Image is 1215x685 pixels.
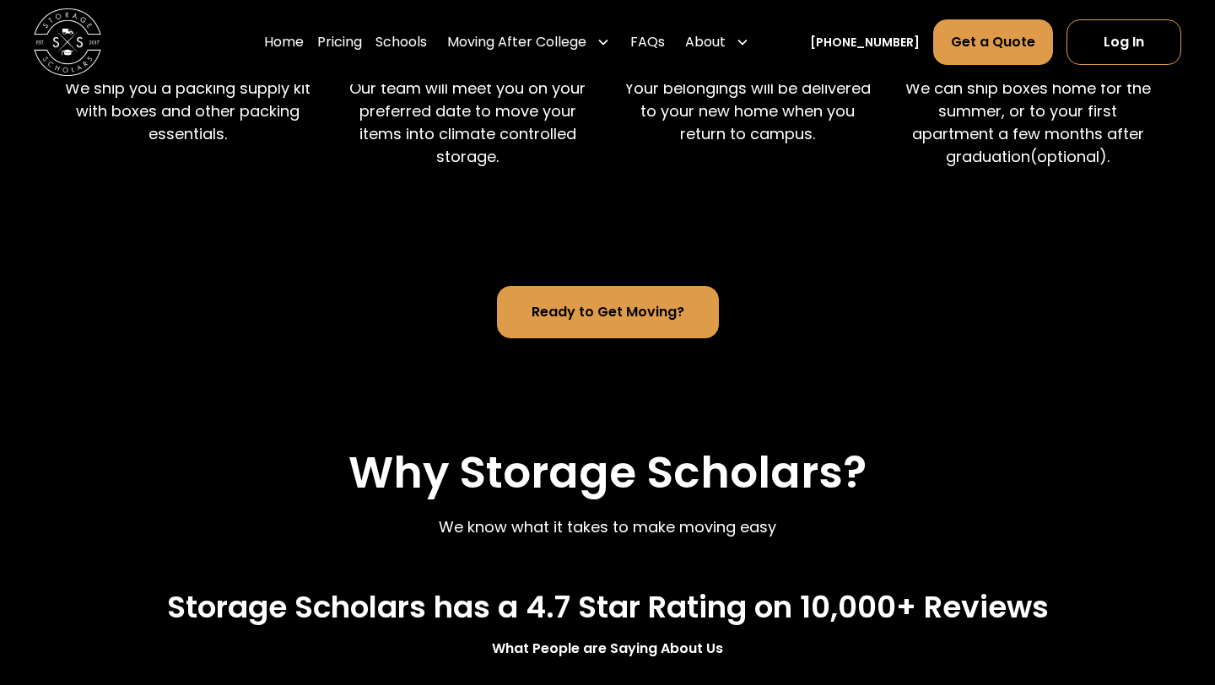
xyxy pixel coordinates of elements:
a: Schools [375,19,427,66]
p: We know what it takes to make moving easy [439,515,776,538]
p: We can ship boxes home for the summer, or to your first apartment a few months after graduation(o... [901,77,1154,168]
div: About [678,19,756,66]
div: Moving After College [440,19,617,66]
div: Moving After College [447,32,586,52]
a: Ready to Get Moving? [497,286,719,338]
div: About [685,32,726,52]
a: Get a Quote [933,19,1053,65]
a: FAQs [630,19,665,66]
a: Log In [1066,19,1181,65]
a: Home [264,19,304,66]
a: [PHONE_NUMBER] [810,34,920,51]
div: What People are Saying About Us [492,639,723,659]
h2: Storage Scholars has a 4.7 Star Rating on 10,000+ Reviews [167,589,1049,625]
img: Storage Scholars main logo [34,8,101,76]
p: We ship you a packing supply kit with boxes and other packing essentials. [61,77,314,145]
a: Pricing [317,19,362,66]
h2: Why Storage Scholars? [348,446,867,499]
p: Our team will meet you on your preferred date to move your items into climate controlled storage. [341,77,594,168]
p: Your belongings will be delivered to your new home when you return to campus. [621,77,874,145]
